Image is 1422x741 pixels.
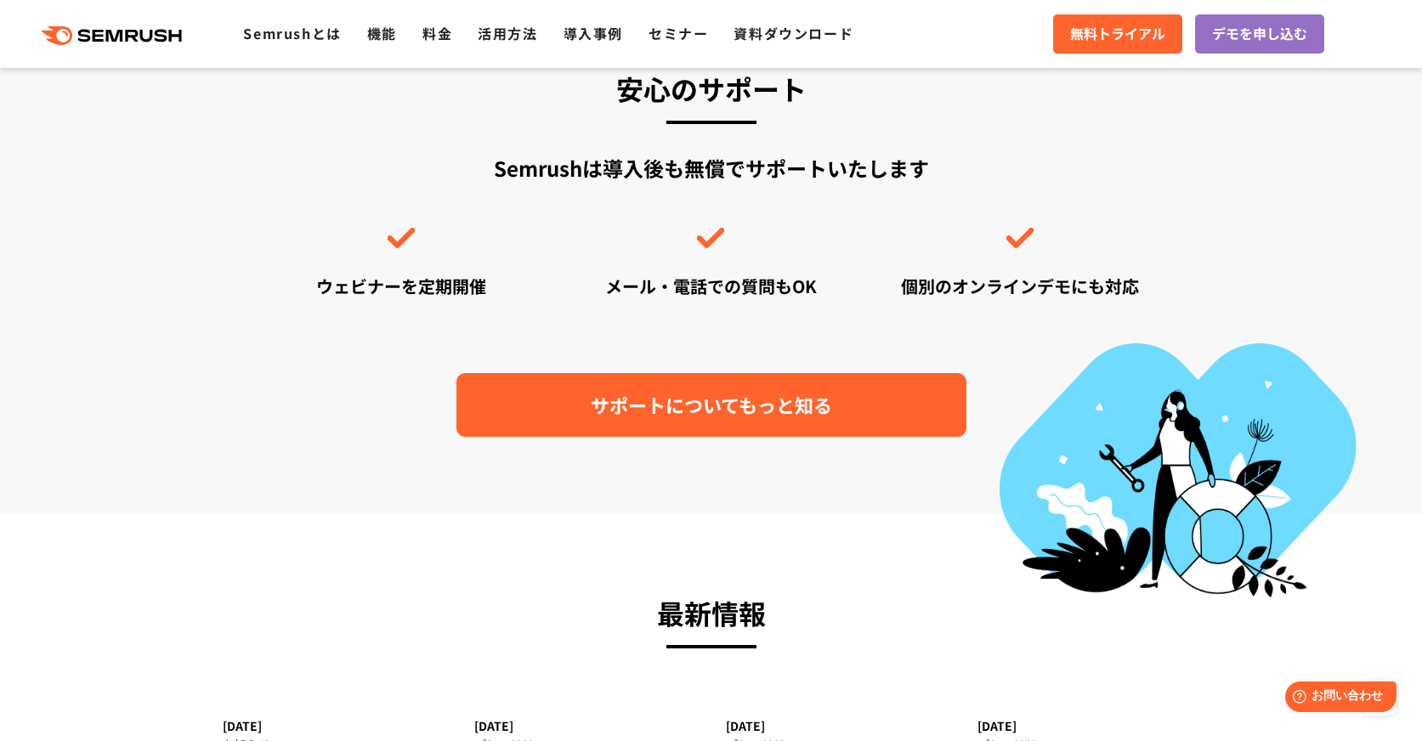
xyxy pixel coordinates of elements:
a: Semrushとは [243,23,341,43]
a: 導入事例 [564,23,623,43]
a: 無料トライアル [1053,14,1182,54]
div: メール・電話での質問もOK [574,274,847,298]
div: Semrushは導入後も無償でサポートいたします [265,153,1158,298]
span: デモを申し込む [1212,23,1307,45]
div: [DATE] [977,719,1199,733]
span: サポートについてもっと知る [591,390,832,420]
a: サポートについてもっと知る [456,373,966,437]
a: 機能 [367,23,397,43]
span: 無料トライアル [1070,23,1165,45]
a: 資料ダウンロード [734,23,853,43]
h3: 最新情報 [223,590,1200,636]
h3: 安心のサポート [265,65,1158,111]
div: [DATE] [474,719,696,733]
div: [DATE] [726,719,948,733]
a: 活用方法 [478,23,537,43]
iframe: Help widget launcher [1271,675,1403,722]
div: ウェビナーを定期開催 [265,274,539,298]
a: セミナー [649,23,708,43]
div: [DATE] [223,719,445,733]
a: 料金 [422,23,452,43]
a: デモを申し込む [1195,14,1324,54]
div: 個別のオンラインデモにも対応 [883,274,1157,298]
